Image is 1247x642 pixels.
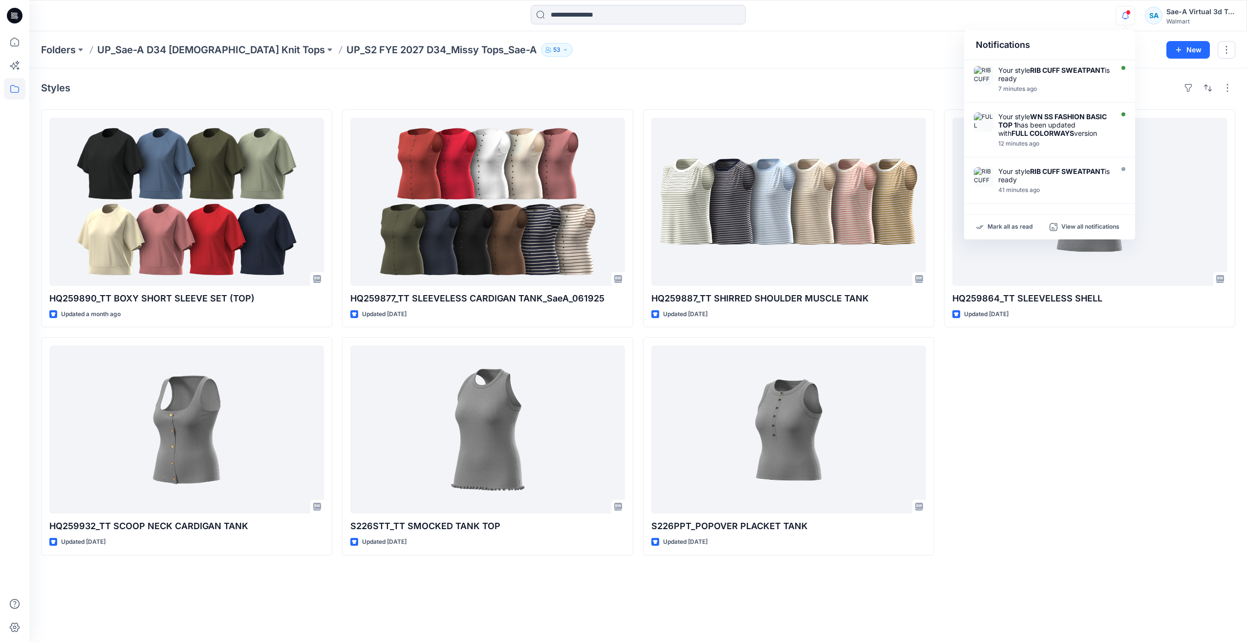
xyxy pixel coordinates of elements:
p: Updated [DATE] [964,309,1009,320]
div: Your style is ready [998,66,1111,83]
a: HQ259864_TT SLEEVELESS SHELL [952,118,1227,286]
a: UP_Sae-A D34 [DEMOGRAPHIC_DATA] Knit Tops [97,43,325,57]
div: Thursday, September 25, 2025 08:59 [998,86,1111,92]
strong: WN SS FASHION BASIC TOP 1 [998,112,1107,129]
p: Updated [DATE] [663,537,708,547]
p: 53 [553,44,560,55]
button: New [1166,41,1210,59]
p: HQ259890_TT BOXY SHORT SLEEVE SET (TOP) [49,292,324,305]
p: View all notifications [1061,223,1119,232]
h4: Styles [41,82,70,94]
img: FULL COLORWAYS [974,112,993,132]
p: HQ259932_TT SCOOP NECK CARDIGAN TANK [49,519,324,533]
a: HQ259877_TT SLEEVELESS CARDIGAN TANK_SaeA_061925 [350,118,625,286]
div: SA [1145,7,1162,24]
p: Updated a month ago [61,309,121,320]
p: Updated [DATE] [61,537,106,547]
strong: FULL COLORWAYS [1011,129,1074,137]
p: Updated [DATE] [362,537,407,547]
p: S226STT_TT SMOCKED TANK TOP [350,519,625,533]
p: S226PPT_POPOVER PLACKET TANK [651,519,926,533]
img: RIB CUFF SWEATPANT_SOFT SILVER [974,167,993,187]
div: Your style is ready [998,167,1111,184]
a: HQ259887_TT SHIRRED SHOULDER MUSCLE TANK [651,118,926,286]
a: S226STT_TT SMOCKED TANK TOP [350,345,625,514]
p: Mark all as read [988,223,1032,232]
img: RIB CUFF SWEATPANT_SOFT SILVER [974,66,993,86]
div: Notifications [964,30,1135,60]
p: Updated [DATE] [362,309,407,320]
p: Updated [DATE] [663,309,708,320]
p: UP_S2 FYE 2027 D34_Missy Tops_Sae-A [346,43,537,57]
div: Thursday, September 25, 2025 08:53 [998,140,1111,147]
p: HQ259864_TT SLEEVELESS SHELL [952,292,1227,305]
div: Thursday, September 25, 2025 08:25 [998,187,1111,193]
p: HQ259877_TT SLEEVELESS CARDIGAN TANK_SaeA_061925 [350,292,625,305]
strong: RIB CUFF SWEATPANT [1030,66,1105,74]
a: HQ259890_TT BOXY SHORT SLEEVE SET (TOP) [49,118,324,286]
div: Walmart [1166,18,1235,25]
button: 53 [541,43,573,57]
div: Your style has been updated with version [998,112,1111,137]
p: HQ259887_TT SHIRRED SHOULDER MUSCLE TANK [651,292,926,305]
div: Sae-A Virtual 3d Team [1166,6,1235,18]
strong: RIB CUFF SWEATPANT [1030,167,1105,175]
a: S226PPT_POPOVER PLACKET TANK [651,345,926,514]
a: HQ259932_TT SCOOP NECK CARDIGAN TANK [49,345,324,514]
a: Folders [41,43,76,57]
